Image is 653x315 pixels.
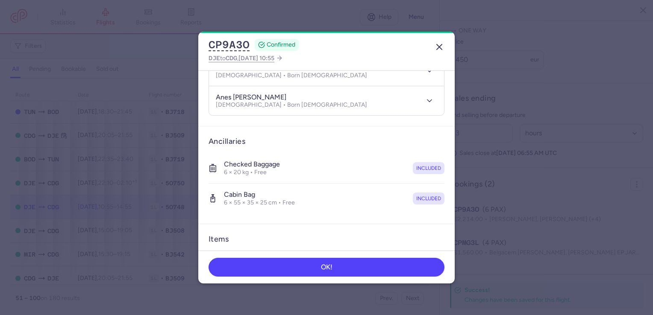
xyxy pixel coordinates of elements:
[224,169,280,176] p: 6 × 20 kg • Free
[321,263,332,271] span: OK!
[224,160,280,169] h4: Checked baggage
[416,164,441,172] span: included
[209,53,283,64] a: DJEtoCDG,[DATE] 10:55
[224,199,295,207] p: 6 × 55 × 35 × 25 cm • Free
[209,38,250,51] button: CP9A3O
[209,258,444,277] button: OK!
[209,234,229,244] h3: Items
[416,194,441,203] span: included
[216,102,367,108] p: [DEMOGRAPHIC_DATA] • Born [DEMOGRAPHIC_DATA]
[209,137,444,146] h3: Ancillaries
[226,55,237,61] span: CDG
[267,41,295,49] span: CONFIRMED
[216,72,367,79] p: [DEMOGRAPHIC_DATA] • Born [DEMOGRAPHIC_DATA]
[209,53,274,64] span: to ,
[224,190,295,199] h4: Cabin bag
[209,55,220,61] span: DJE
[216,93,286,102] h4: anes [PERSON_NAME]
[238,55,274,62] span: [DATE] 10:55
